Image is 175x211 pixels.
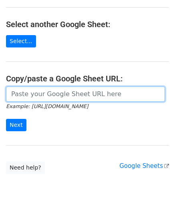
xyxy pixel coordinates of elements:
[6,119,26,131] input: Next
[6,87,165,102] input: Paste your Google Sheet URL here
[6,103,88,109] small: Example: [URL][DOMAIN_NAME]
[6,20,169,29] h4: Select another Google Sheet:
[6,162,45,174] a: Need help?
[135,173,175,211] iframe: Chat Widget
[6,74,169,83] h4: Copy/paste a Google Sheet URL:
[6,35,36,47] a: Select...
[119,162,169,170] a: Google Sheets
